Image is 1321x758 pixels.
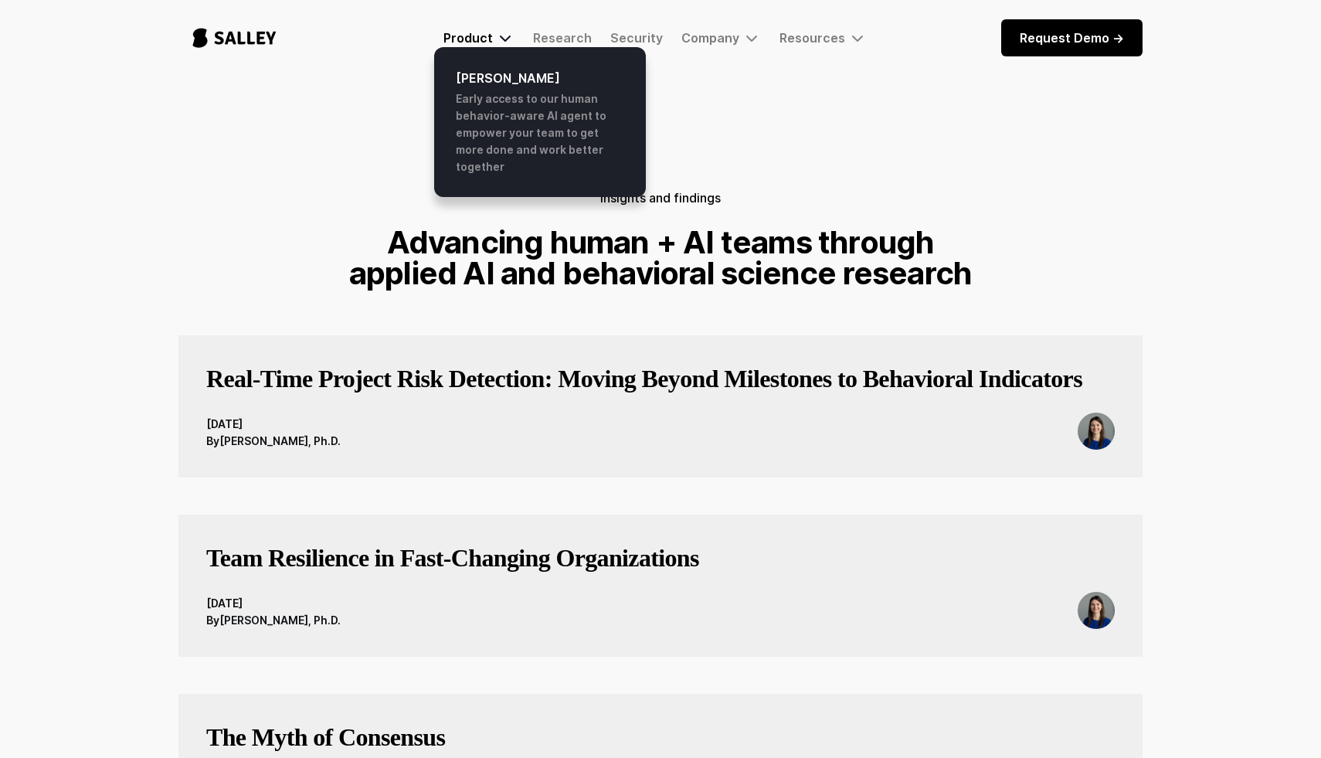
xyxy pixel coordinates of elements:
h5: Insights and findings [600,187,721,209]
a: Team Resilience in Fast‑Changing Organizations [206,542,699,592]
div: By [206,612,219,629]
a: [PERSON_NAME]Early access to our human behavior-aware AI agent to empower your team to get more d... [443,56,637,188]
h6: [PERSON_NAME] [456,69,624,87]
a: Security [610,30,663,46]
h1: Advancing human + AI teams through applied AI and behavioral science research [342,227,979,289]
div: [DATE] [206,416,341,433]
h3: The Myth of Consensus [206,722,445,753]
div: [PERSON_NAME], Ph.D. [219,433,341,450]
div: By [206,433,219,450]
div: Company [681,30,739,46]
div: Resources [779,30,845,46]
a: Research [533,30,592,46]
a: Real-Time Project Risk Detection: Moving Beyond Milestones to Behavioral Indicators [206,363,1082,413]
h3: Team Resilience in Fast‑Changing Organizations [206,542,699,573]
h3: Real-Time Project Risk Detection: Moving Beyond Milestones to Behavioral Indicators [206,363,1082,394]
a: Request Demo -> [1001,19,1143,56]
a: home [178,12,290,63]
div: [PERSON_NAME], Ph.D. [219,612,341,629]
div: Resources [779,29,867,47]
div: Company [681,29,761,47]
div: [DATE] [206,595,341,612]
div: Product [443,29,514,47]
div: Product [443,30,493,46]
nav: Product [434,47,646,197]
div: Early access to our human behavior-aware AI agent to empower your team to get more done and work ... [456,90,624,175]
